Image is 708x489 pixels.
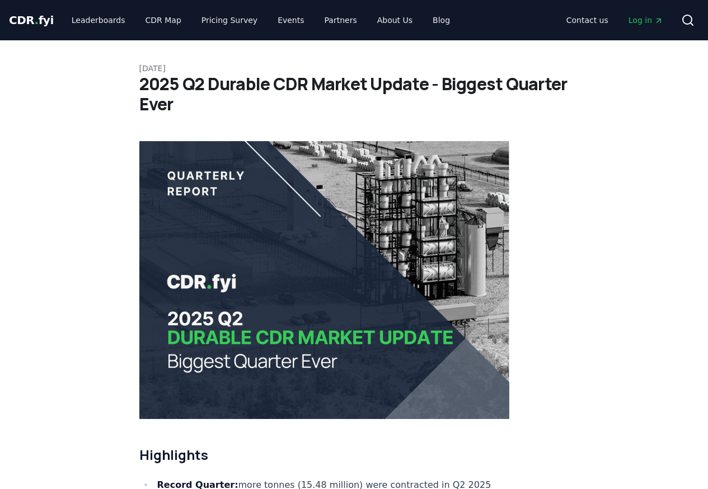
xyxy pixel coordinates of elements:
h2: Highlights [139,446,510,464]
img: blog post image [139,141,510,419]
a: CDR Map [137,10,190,30]
a: Blog [424,10,459,30]
a: Partners [316,10,366,30]
a: Log in [620,10,672,30]
p: [DATE] [139,63,569,74]
nav: Main [63,10,459,30]
a: Leaderboards [63,10,134,30]
a: CDR.fyi [9,12,54,28]
h1: 2025 Q2 Durable CDR Market Update - Biggest Quarter Ever [139,74,569,114]
a: About Us [368,10,421,30]
a: Contact us [557,10,617,30]
a: Events [269,10,313,30]
span: Log in [629,15,663,26]
span: . [35,13,39,27]
span: CDR fyi [9,13,54,27]
nav: Main [557,10,672,30]
a: Pricing Survey [193,10,266,30]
